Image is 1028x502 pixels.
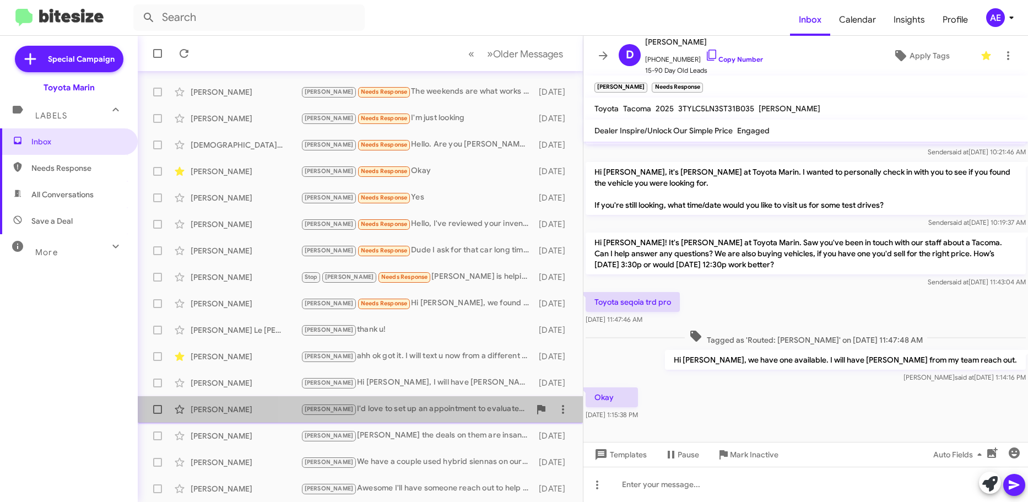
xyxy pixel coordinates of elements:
div: [PERSON_NAME] [191,272,301,283]
p: Okay [586,387,638,407]
span: Templates [592,445,647,465]
span: Calendar [830,4,885,36]
span: Older Messages [493,48,563,60]
div: [DATE] [534,245,574,256]
span: [PERSON_NAME] [305,353,354,360]
button: Auto Fields [924,445,995,465]
div: The weekends are what works best for me, weekdays I work and I don't get out at a set time. [301,85,534,98]
div: [PERSON_NAME] [191,113,301,124]
a: Inbox [790,4,830,36]
small: [PERSON_NAME] [594,83,647,93]
span: [PERSON_NAME] [305,168,354,175]
div: [DATE] [534,298,574,309]
div: [PERSON_NAME] [191,483,301,494]
div: [PERSON_NAME] [191,404,301,415]
span: said at [955,373,974,381]
div: Hello, I've reviewed your inventory and I don't we anything in can really afford at this time. Th... [301,218,534,230]
div: Hi [PERSON_NAME], I will have [PERSON_NAME] from my sales team reach out to you. [301,376,534,389]
button: AE [977,8,1016,27]
span: said at [950,218,969,226]
nav: Page navigation example [462,42,570,65]
input: Search [133,4,365,31]
p: Toyota seqoia trd pro [586,292,680,312]
div: [PERSON_NAME] [191,298,301,309]
p: Hi [PERSON_NAME], we have one available. I will have [PERSON_NAME] from my team reach out. [665,350,1026,370]
span: Needs Response [361,168,408,175]
span: » [487,47,493,61]
div: [PERSON_NAME] Le [PERSON_NAME] [191,325,301,336]
small: Needs Response [652,83,702,93]
div: Dude I ask for that car long time ago [301,244,534,257]
div: [PERSON_NAME] [191,166,301,177]
div: I'm just looking [301,112,534,125]
span: More [35,247,58,257]
div: [PERSON_NAME] [191,377,301,388]
a: Special Campaign [15,46,123,72]
button: Next [480,42,570,65]
span: said at [949,278,969,286]
div: [DATE] [534,430,574,441]
span: Mark Inactive [730,445,778,465]
div: [DATE] [534,377,574,388]
span: [PERSON_NAME] [305,141,354,148]
span: « [468,47,474,61]
div: thank u! [301,323,534,336]
a: Insights [885,4,934,36]
span: [PERSON_NAME] [305,88,354,95]
span: [PERSON_NAME] [305,406,354,413]
div: [DATE] [534,272,574,283]
span: [PERSON_NAME] [305,220,354,228]
span: [DATE] 11:47:46 AM [586,315,642,323]
span: [PERSON_NAME] [759,104,820,114]
span: [PERSON_NAME] [305,432,354,439]
div: [DATE] [534,113,574,124]
span: Sender [DATE] 11:43:04 AM [928,278,1026,286]
a: Profile [934,4,977,36]
p: Hi [PERSON_NAME], it's [PERSON_NAME] at Toyota Marin. I wanted to personally check in with you to... [586,162,1026,215]
span: said at [949,148,969,156]
span: Apply Tags [910,46,950,66]
span: Needs Response [361,88,408,95]
div: Yes [301,191,534,204]
div: AE [986,8,1005,27]
span: Needs Response [31,163,125,174]
span: [PHONE_NUMBER] [645,48,763,65]
span: Engaged [737,126,770,136]
span: Special Campaign [48,53,115,64]
button: Templates [583,445,656,465]
div: Okay [301,165,534,177]
div: Toyota Marin [44,82,95,93]
div: Awesome I'll have someone reach out to help provide you with a value [301,482,534,495]
span: Sender [DATE] 10:19:37 AM [928,218,1026,226]
span: [PERSON_NAME] [645,35,763,48]
span: Stop [305,273,318,280]
span: Pause [678,445,699,465]
span: Needs Response [361,247,408,254]
span: [PERSON_NAME] [305,300,354,307]
button: Mark Inactive [708,445,787,465]
span: [PERSON_NAME] [305,247,354,254]
button: Apply Tags [867,46,976,66]
span: 2025 [656,104,674,114]
a: Copy Number [705,55,763,63]
div: We have a couple used hybrid siennas on our lot! Here's one of them let me know if you'd like to ... [301,456,534,468]
span: [PERSON_NAME] [305,379,354,386]
span: Inbox [31,136,125,147]
span: Needs Response [361,115,408,122]
div: [DATE] [534,139,574,150]
div: [PERSON_NAME] [191,457,301,468]
span: Needs Response [361,141,408,148]
div: Hi [PERSON_NAME], we found one that might be a good match at [GEOGRAPHIC_DATA]. I gave our great ... [301,297,534,310]
div: [DATE] [534,219,574,230]
span: Dealer Inspire/Unlock Our Simple Price [594,126,733,136]
div: [DATE] [534,325,574,336]
div: [DEMOGRAPHIC_DATA][PERSON_NAME] [191,139,301,150]
span: [PERSON_NAME] [325,273,374,280]
div: [DATE] [534,192,574,203]
div: [PERSON_NAME] [191,430,301,441]
span: Needs Response [361,220,408,228]
div: [PERSON_NAME] the deals on them are insane right now. We have 5k off and 2.99% financing. Is ther... [301,429,534,442]
button: Previous [462,42,481,65]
